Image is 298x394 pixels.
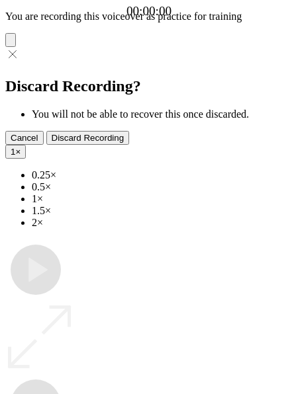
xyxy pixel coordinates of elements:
span: 1 [11,147,15,157]
li: 2× [32,217,293,229]
li: 0.5× [32,181,293,193]
h2: Discard Recording? [5,77,293,95]
button: Discard Recording [46,131,130,145]
a: 00:00:00 [126,4,172,19]
li: 0.25× [32,169,293,181]
button: 1× [5,145,26,159]
li: You will not be able to recover this once discarded. [32,108,293,120]
li: 1× [32,193,293,205]
button: Cancel [5,131,44,145]
li: 1.5× [32,205,293,217]
p: You are recording this voiceover as practice for training [5,11,293,22]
